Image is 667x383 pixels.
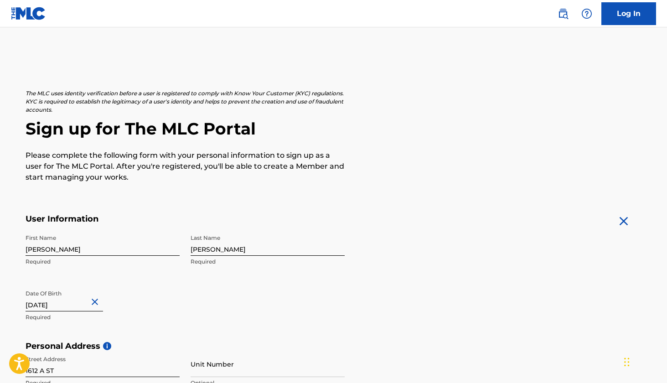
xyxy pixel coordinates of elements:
p: Required [26,313,180,321]
img: search [558,8,569,19]
a: Public Search [554,5,572,23]
div: Help [578,5,596,23]
img: close [616,214,631,228]
h5: Personal Address [26,341,642,352]
img: help [581,8,592,19]
button: Close [89,288,103,316]
iframe: Chat Widget [621,339,667,383]
p: The MLC uses identity verification before a user is registered to comply with Know Your Customer ... [26,89,345,114]
h5: User Information [26,214,345,224]
p: Required [191,258,345,266]
a: Log In [601,2,656,25]
p: Please complete the following form with your personal information to sign up as a user for The ML... [26,150,345,183]
div: Drag [624,348,630,376]
span: i [103,342,111,350]
h2: Sign up for The MLC Portal [26,119,642,139]
img: MLC Logo [11,7,46,20]
p: Required [26,258,180,266]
